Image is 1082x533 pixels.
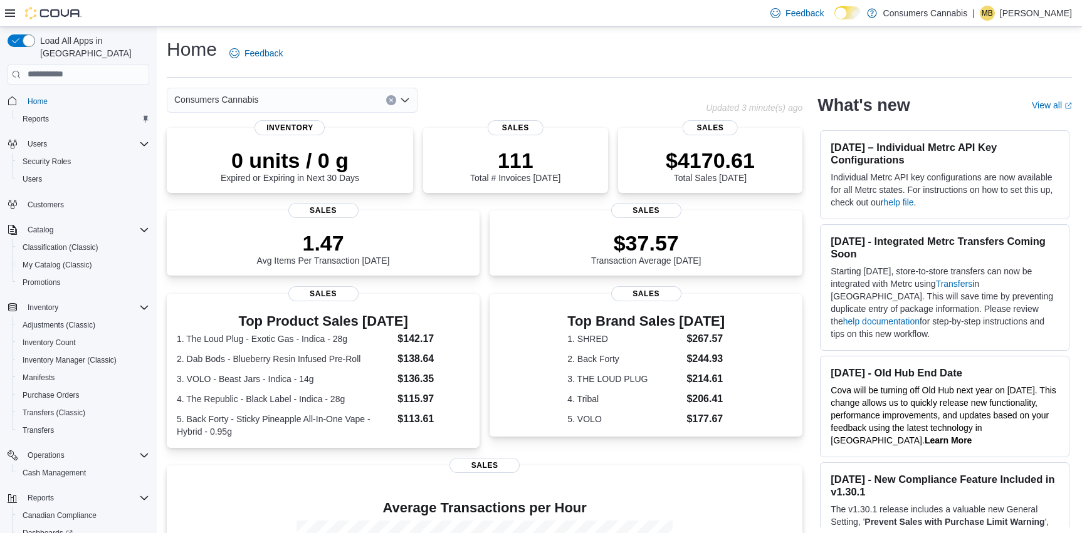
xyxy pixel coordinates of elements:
span: Home [28,96,48,106]
p: [PERSON_NAME] [1000,6,1072,21]
dt: 3. VOLO - Beast Jars - Indica - 14g [177,373,392,385]
span: Cova will be turning off Old Hub next year on [DATE]. This change allows us to quickly release ne... [831,385,1056,445]
span: Inventory [23,300,149,315]
span: Cash Management [23,468,86,478]
span: Canadian Compliance [18,508,149,523]
p: $37.57 [591,230,701,256]
h4: Average Transactions per Hour [177,500,792,515]
p: $4170.61 [666,148,755,173]
button: Operations [3,447,154,464]
span: Sales [288,286,359,301]
h2: What's new [817,95,910,115]
svg: External link [1064,102,1072,110]
a: help documentation [843,316,920,326]
a: Canadian Compliance [18,508,102,523]
span: Users [23,137,149,152]
span: Manifests [23,373,55,383]
button: Adjustments (Classic) [13,316,154,334]
button: Reports [3,489,154,507]
span: Reports [23,490,149,505]
span: Adjustments (Classic) [23,320,95,330]
div: Michael Bertani [980,6,995,21]
input: Dark Mode [834,6,861,19]
span: My Catalog (Classic) [18,257,149,272]
span: Canadian Compliance [23,510,97,520]
dd: $206.41 [686,391,725,406]
dd: $214.61 [686,371,725,386]
p: Consumers Cannabis [883,6,968,21]
h3: Top Brand Sales [DATE] [567,314,725,329]
a: Transfers [18,423,59,438]
p: Individual Metrc API key configurations are now available for all Metrc states. For instructions ... [831,171,1059,209]
a: Cash Management [18,465,91,480]
p: Updated 3 minute(s) ago [706,103,802,113]
span: Security Roles [18,154,149,169]
dt: 1. SHRED [567,333,681,345]
span: Home [23,93,149,109]
span: Catalog [28,225,53,235]
span: Promotions [18,275,149,290]
a: Users [18,172,47,187]
a: Home [23,94,53,109]
span: Transfers [23,425,54,435]
button: Promotions [13,274,154,291]
dd: $142.17 [397,331,470,346]
a: Adjustments (Classic) [18,318,100,333]
div: Transaction Average [DATE] [591,230,701,266]
button: Catalog [3,221,154,239]
span: Users [18,172,149,187]
span: Classification (Classic) [23,242,98,252]
button: Users [23,137,52,152]
p: Starting [DATE], store-to-store transfers can now be integrated with Metrc using in [GEOGRAPHIC_D... [831,265,1059,340]
dd: $115.97 [397,391,470,406]
button: Manifests [13,369,154,386]
a: Reports [18,111,54,127]
dd: $138.64 [397,351,470,366]
button: Classification (Classic) [13,239,154,256]
span: Operations [28,450,65,460]
span: Sales [683,120,738,135]
button: Canadian Compliance [13,507,154,524]
button: Transfers (Classic) [13,404,154,422]
span: Transfers [18,423,149,438]
span: Sales [449,458,520,473]
span: Inventory [255,120,325,135]
span: My Catalog (Classic) [23,260,92,270]
span: Inventory Manager (Classic) [23,355,117,365]
span: Users [28,139,47,149]
span: Manifests [18,370,149,385]
dd: $244.93 [686,351,725,366]
a: Inventory Manager (Classic) [18,353,122,368]
span: Feedback [244,47,283,60]
button: My Catalog (Classic) [13,256,154,274]
button: Users [13,170,154,188]
span: Cash Management [18,465,149,480]
a: Purchase Orders [18,388,85,403]
span: Load All Apps in [GEOGRAPHIC_DATA] [35,34,149,60]
a: Security Roles [18,154,76,169]
button: Inventory [3,299,154,316]
div: Expired or Expiring in Next 30 Days [221,148,359,183]
dt: 2. Back Forty [567,353,681,365]
button: Operations [23,448,70,463]
div: Total Sales [DATE] [666,148,755,183]
button: Transfers [13,422,154,439]
span: Adjustments (Classic) [18,318,149,333]
span: Sales [611,286,681,301]
button: Open list of options [400,95,410,105]
strong: Prevent Sales with Purchase Limit Warning [864,517,1044,527]
span: Catalog [23,222,149,237]
span: Sales [611,203,681,218]
a: Promotions [18,275,66,290]
button: Clear input [386,95,396,105]
span: Reports [28,493,54,503]
button: Inventory Manager (Classic) [13,351,154,369]
span: Users [23,174,42,184]
span: Inventory [28,303,58,313]
span: Reports [23,114,49,124]
span: Customers [23,197,149,212]
button: Cash Management [13,464,154,482]
p: 1.47 [257,230,390,256]
p: 111 [470,148,560,173]
h3: [DATE] - New Compliance Feature Included in v1.30.1 [831,473,1059,498]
